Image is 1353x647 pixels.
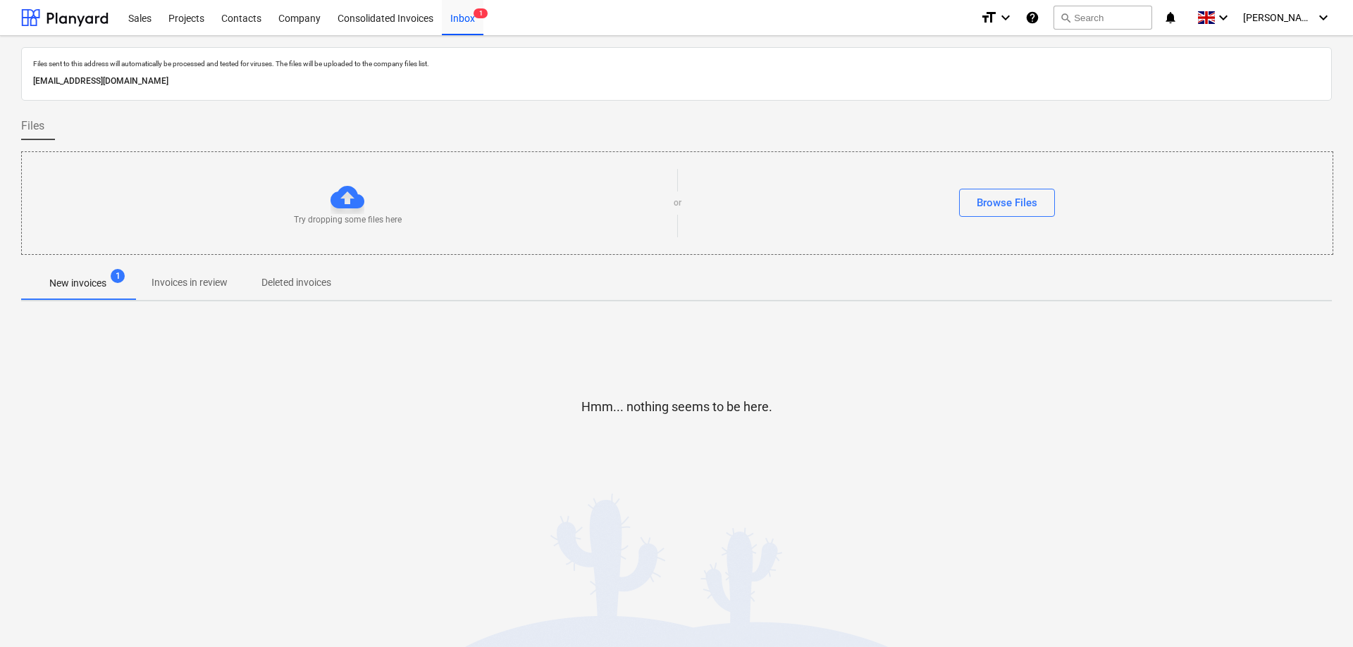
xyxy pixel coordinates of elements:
p: Hmm... nothing seems to be here. [581,398,772,415]
button: Browse Files [959,189,1055,217]
i: notifications [1163,9,1178,26]
div: Browse Files [977,194,1037,212]
span: 1 [111,269,125,283]
div: Try dropping some files hereorBrowse Files [21,151,1333,255]
i: Knowledge base [1025,9,1039,26]
p: Deleted invoices [261,275,331,290]
span: 1 [474,8,488,18]
p: Invoices in review [152,275,228,290]
p: New invoices [49,276,106,291]
p: or [674,197,681,209]
span: search [1060,12,1071,23]
i: keyboard_arrow_down [997,9,1014,26]
p: Files sent to this address will automatically be processed and tested for viruses. The files will... [33,59,1320,68]
i: format_size [980,9,997,26]
i: keyboard_arrow_down [1315,9,1332,26]
span: Files [21,118,44,134]
span: [PERSON_NAME] [1243,12,1314,23]
iframe: Chat Widget [1283,579,1353,647]
p: Try dropping some files here [294,214,402,226]
p: [EMAIL_ADDRESS][DOMAIN_NAME] [33,74,1320,89]
i: keyboard_arrow_down [1215,9,1232,26]
button: Search [1054,6,1152,30]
